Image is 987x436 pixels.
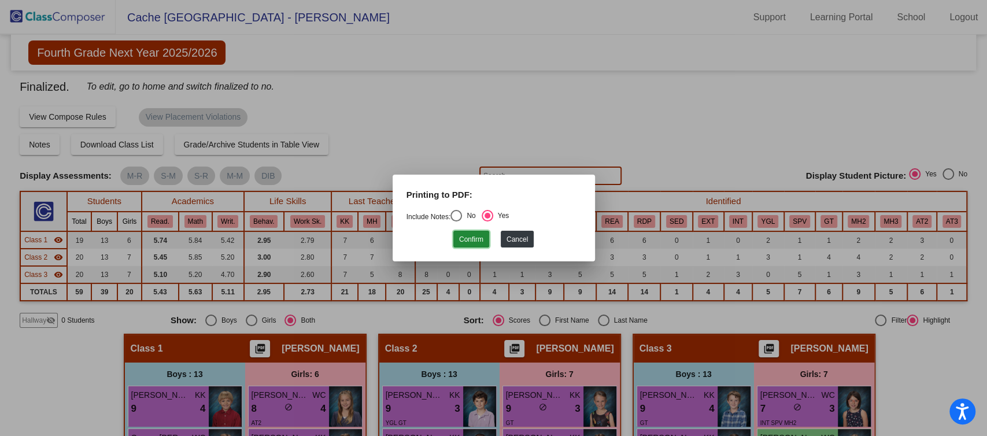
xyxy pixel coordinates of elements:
[493,210,509,221] div: Yes
[406,213,509,221] mat-radio-group: Select an option
[501,231,534,247] button: Cancel
[462,210,475,221] div: No
[453,231,489,247] button: Confirm
[406,213,451,221] a: Include Notes:
[406,189,472,202] label: Printing to PDF:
